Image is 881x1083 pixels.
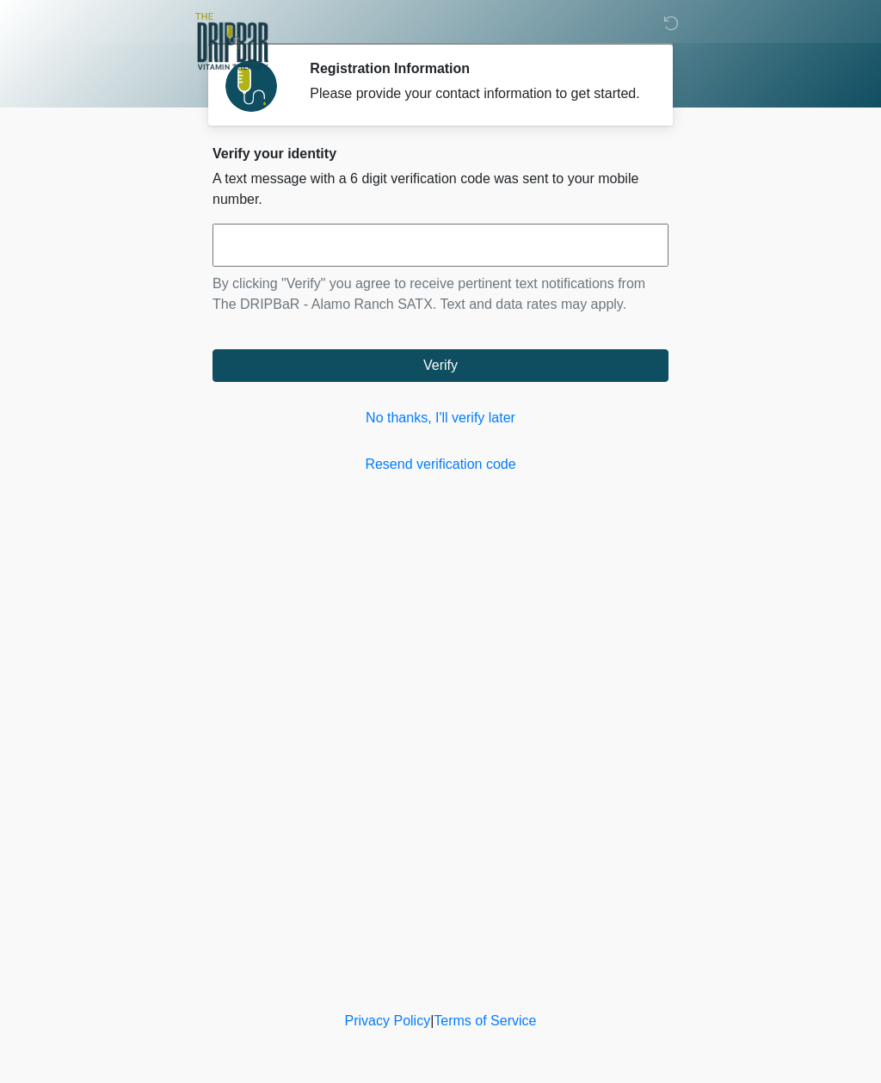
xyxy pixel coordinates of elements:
[213,274,668,315] p: By clicking "Verify" you agree to receive pertinent text notifications from The DRIPBaR - Alamo R...
[430,1013,434,1028] a: |
[213,454,668,475] a: Resend verification code
[213,349,668,382] button: Verify
[195,13,268,70] img: The DRIPBaR - Alamo Ranch SATX Logo
[310,83,643,104] div: Please provide your contact information to get started.
[213,169,668,210] p: A text message with a 6 digit verification code was sent to your mobile number.
[225,60,277,112] img: Agent Avatar
[345,1013,431,1028] a: Privacy Policy
[213,408,668,428] a: No thanks, I'll verify later
[434,1013,536,1028] a: Terms of Service
[213,145,668,162] h2: Verify your identity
